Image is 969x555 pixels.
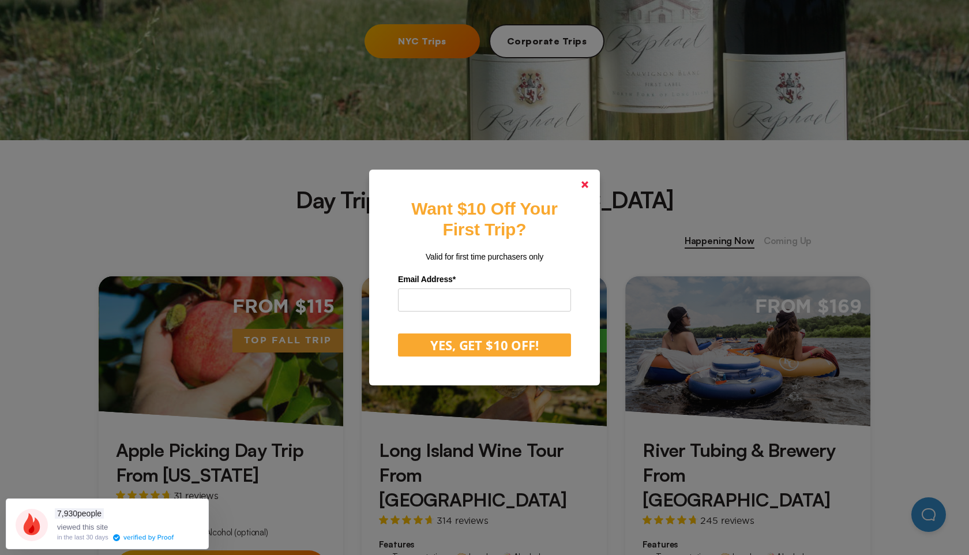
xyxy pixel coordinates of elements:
strong: Want $10 Off Your First Trip? [411,199,557,239]
a: Close [571,171,599,198]
label: Email Address [398,271,571,288]
span: viewed this site [57,523,108,531]
div: in the last 30 days [57,534,108,541]
span: 7,930 [57,509,77,518]
span: Valid for first time purchasers only [426,252,543,261]
span: people [55,508,104,519]
button: YES, GET $10 OFF! [398,333,571,357]
span: Required [453,275,456,284]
